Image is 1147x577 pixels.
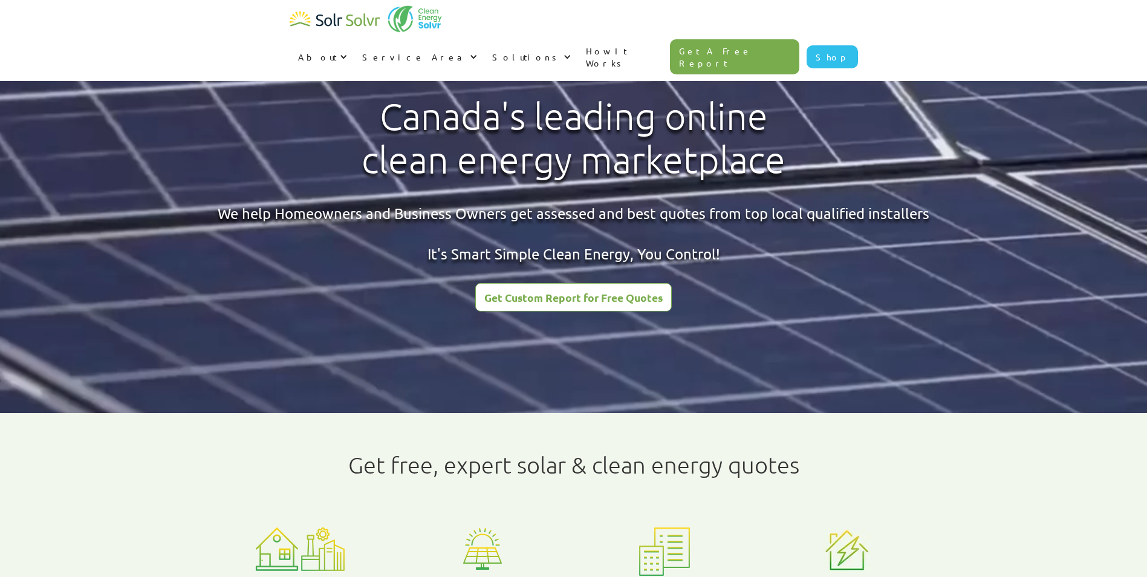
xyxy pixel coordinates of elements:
[354,39,484,75] div: Service Area
[484,292,663,303] div: Get Custom Report for Free Quotes
[362,51,467,63] div: Service Area
[348,452,799,478] h1: Get free, expert solar & clean energy quotes
[492,51,561,63] div: Solutions
[577,33,671,81] a: How It Works
[807,45,858,68] a: Shop
[351,95,796,182] h1: Canada's leading online clean energy marketplace
[475,283,672,311] a: Get Custom Report for Free Quotes
[298,51,337,63] div: About
[218,203,929,264] div: We help Homeowners and Business Owners get assessed and best quotes from top local qualified inst...
[290,39,354,75] div: About
[484,39,577,75] div: Solutions
[670,39,799,74] a: Get A Free Report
